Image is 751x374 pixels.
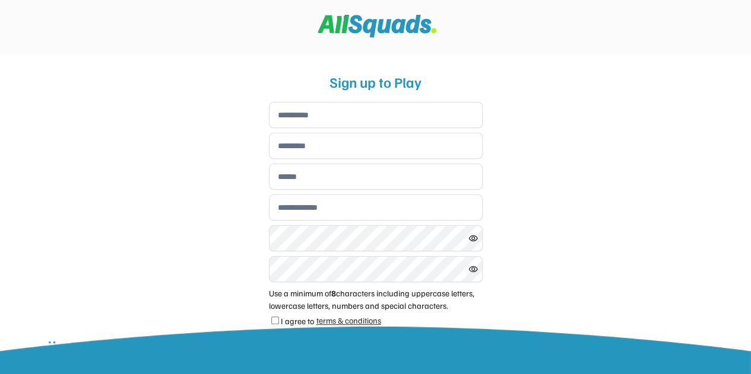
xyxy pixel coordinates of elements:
div: Use a minimum of characters including uppercase letters, lowercase letters, numbers and special c... [269,287,483,312]
a: terms & conditions [314,312,384,327]
img: Squad%20Logo.svg [318,15,436,37]
label: I agree to [281,316,314,326]
div: Sign up to Play [269,71,483,92]
strong: 8 [331,288,336,298]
